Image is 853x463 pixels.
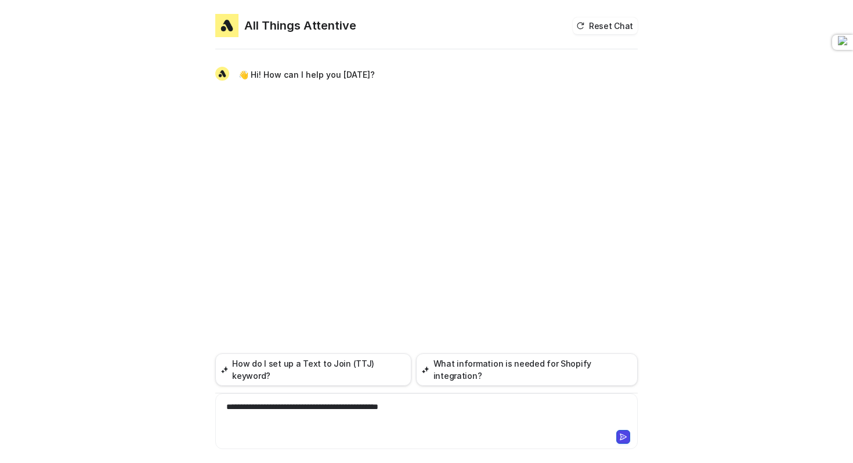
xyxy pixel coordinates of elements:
[238,68,375,82] p: 👋 Hi! How can I help you [DATE]?
[838,36,853,49] img: loops-logo
[573,17,638,34] button: Reset Chat
[215,353,411,386] button: How do I set up a Text to Join (TTJ) keyword?
[416,353,638,386] button: What information is needed for Shopify integration?
[215,14,238,37] img: Widget
[215,67,229,81] img: Widget
[244,17,356,34] h2: All Things Attentive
